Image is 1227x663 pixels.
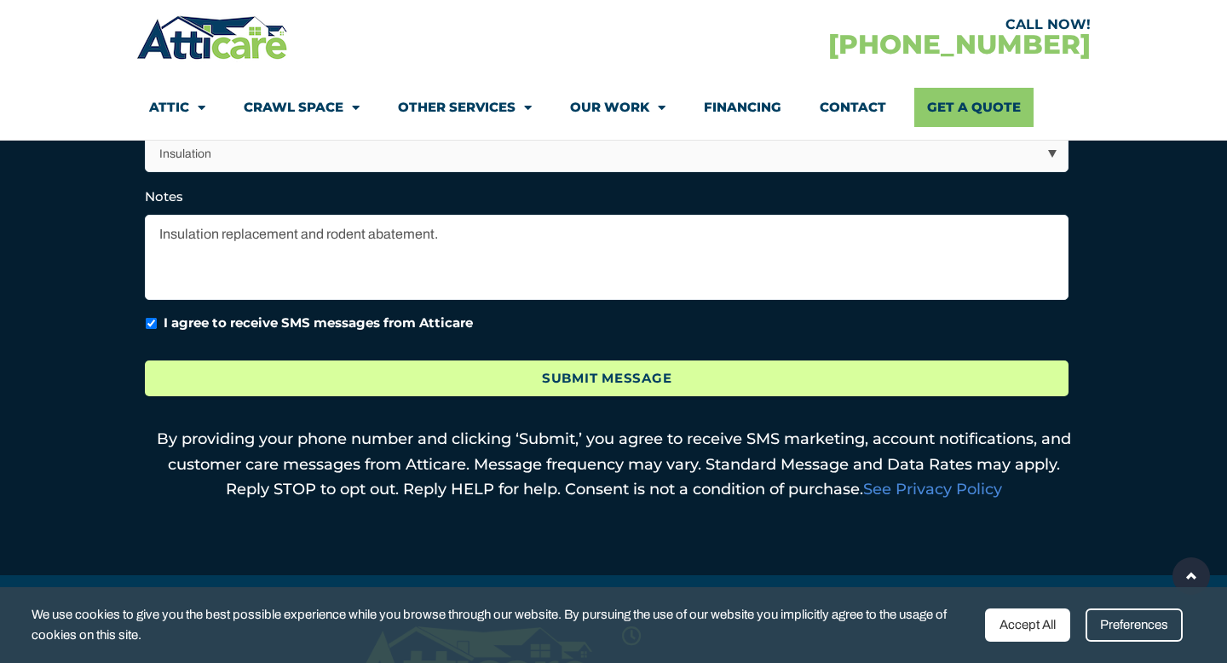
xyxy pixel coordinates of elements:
p: By providing your phone number and clicking ‘Submit,’ you agree to receive SMS marketing, account... [145,427,1082,503]
div: Preferences [1086,608,1183,642]
a: Get A Quote [914,88,1034,127]
a: Our Work [570,88,665,127]
label: I agree to receive SMS messages from Atticare [164,314,473,333]
a: Crawl Space [244,88,360,127]
input: Submit Message [145,360,1069,397]
a: See Privacy Policy [863,480,1002,499]
a: Other Services [398,88,532,127]
a: Contact [820,88,886,127]
nav: Menu [149,88,1078,127]
div: Accept All [985,608,1070,642]
label: Notes [145,188,183,205]
a: Financing [704,88,781,127]
span: We use cookies to give you the best possible experience while you browse through our website. By ... [32,604,972,646]
div: CALL NOW! [613,18,1091,32]
a: Attic [149,88,205,127]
